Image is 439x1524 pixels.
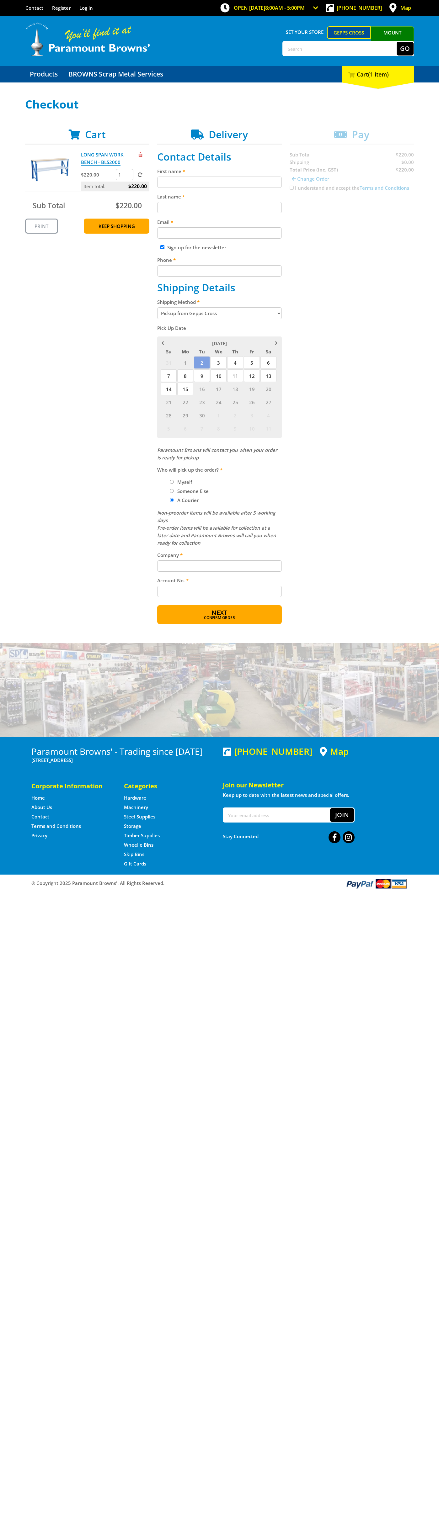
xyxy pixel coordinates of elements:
h2: Shipping Details [157,282,282,294]
label: Who will pick up the order? [157,466,282,474]
span: 1 [177,356,193,369]
h2: Contact Details [157,151,282,163]
span: Fr [244,347,260,356]
input: Please select who will pick up the order. [170,480,174,484]
span: [DATE] [212,340,227,347]
span: 28 [161,409,177,421]
span: 11 [260,422,276,435]
span: $220.00 [128,182,147,191]
span: 4 [227,356,243,369]
input: Please select who will pick up the order. [170,489,174,493]
span: 11 [227,369,243,382]
img: Paramount Browns' [25,22,151,57]
span: 16 [194,383,210,395]
div: Cart [342,66,414,82]
label: Shipping Method [157,298,282,306]
span: Confirm order [171,616,268,620]
span: 12 [244,369,260,382]
span: 27 [260,396,276,408]
a: Go to the Privacy page [31,832,47,839]
span: 9 [194,369,210,382]
span: 3 [244,409,260,421]
span: 10 [211,369,227,382]
span: 3 [211,356,227,369]
h5: Categories [124,782,204,791]
span: 25 [227,396,243,408]
a: Print [25,219,58,234]
h5: Corporate Information [31,782,111,791]
span: 8 [211,422,227,435]
span: Th [227,347,243,356]
label: Someone Else [175,486,211,496]
a: View a map of Gepps Cross location [320,746,349,757]
input: Your email address [223,808,330,822]
a: Go to the Machinery page [124,804,148,811]
label: A Courier [175,495,201,505]
span: 26 [244,396,260,408]
a: Go to the Steel Supplies page [124,813,155,820]
label: Sign up for the newsletter [167,244,226,251]
div: [PHONE_NUMBER] [223,746,312,756]
input: Please select who will pick up the order. [170,498,174,502]
span: 1 [211,409,227,421]
span: 17 [211,383,227,395]
em: Paramount Browns will contact you when your order is ready for pickup [157,447,277,461]
span: 30 [194,409,210,421]
a: Go to the Gift Cards page [124,860,146,867]
a: Go to the BROWNS Scrap Metal Services page [64,66,168,82]
img: PayPal, Mastercard, Visa accepted [345,878,408,889]
a: Go to the Hardware page [124,795,146,801]
span: 31 [161,356,177,369]
span: $220.00 [115,200,142,210]
div: ® Copyright 2025 Paramount Browns'. All Rights Reserved. [25,878,414,889]
span: 13 [260,369,276,382]
span: 21 [161,396,177,408]
h3: Paramount Browns' - Trading since [DATE] [31,746,217,756]
button: Join [330,808,354,822]
img: LONG SPAN WORK BENCH - BLS2000 [31,151,69,188]
span: 9 [227,422,243,435]
span: Set your store [282,26,327,38]
span: We [211,347,227,356]
a: Mount [PERSON_NAME] [371,26,414,50]
label: Company [157,551,282,559]
div: Stay Connected [223,829,355,844]
span: OPEN [DATE] [234,4,305,11]
a: Remove from cart [138,151,142,158]
span: 18 [227,383,243,395]
span: 24 [211,396,227,408]
a: Go to the Skip Bins page [124,851,144,858]
span: 8:00am - 5:00pm [265,4,305,11]
input: Please enter your telephone number. [157,265,282,277]
span: 29 [177,409,193,421]
a: LONG SPAN WORK BENCH - BLS2000 [81,151,124,166]
a: Go to the Timber Supplies page [124,832,160,839]
span: 10 [244,422,260,435]
a: Log in [79,5,93,11]
a: Gepps Cross [327,26,371,39]
span: Next [211,608,227,617]
label: Last name [157,193,282,200]
span: (1 item) [368,71,389,78]
a: Go to the Products page [25,66,62,82]
span: 4 [260,409,276,421]
span: Mo [177,347,193,356]
p: [STREET_ADDRESS] [31,756,217,764]
input: Please enter your account number. [157,586,282,597]
span: 19 [244,383,260,395]
span: 5 [161,422,177,435]
span: 7 [161,369,177,382]
p: Keep up to date with the latest news and special offers. [223,791,408,799]
input: Search [283,42,397,56]
span: 6 [177,422,193,435]
span: Sa [260,347,276,356]
span: 8 [177,369,193,382]
a: Go to the About Us page [31,804,52,811]
input: Please enter the courier company name. [157,560,282,572]
button: Next Confirm order [157,605,282,624]
a: Go to the Terms and Conditions page [31,823,81,829]
span: 14 [161,383,177,395]
span: Tu [194,347,210,356]
span: 23 [194,396,210,408]
label: Account No. [157,577,282,584]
